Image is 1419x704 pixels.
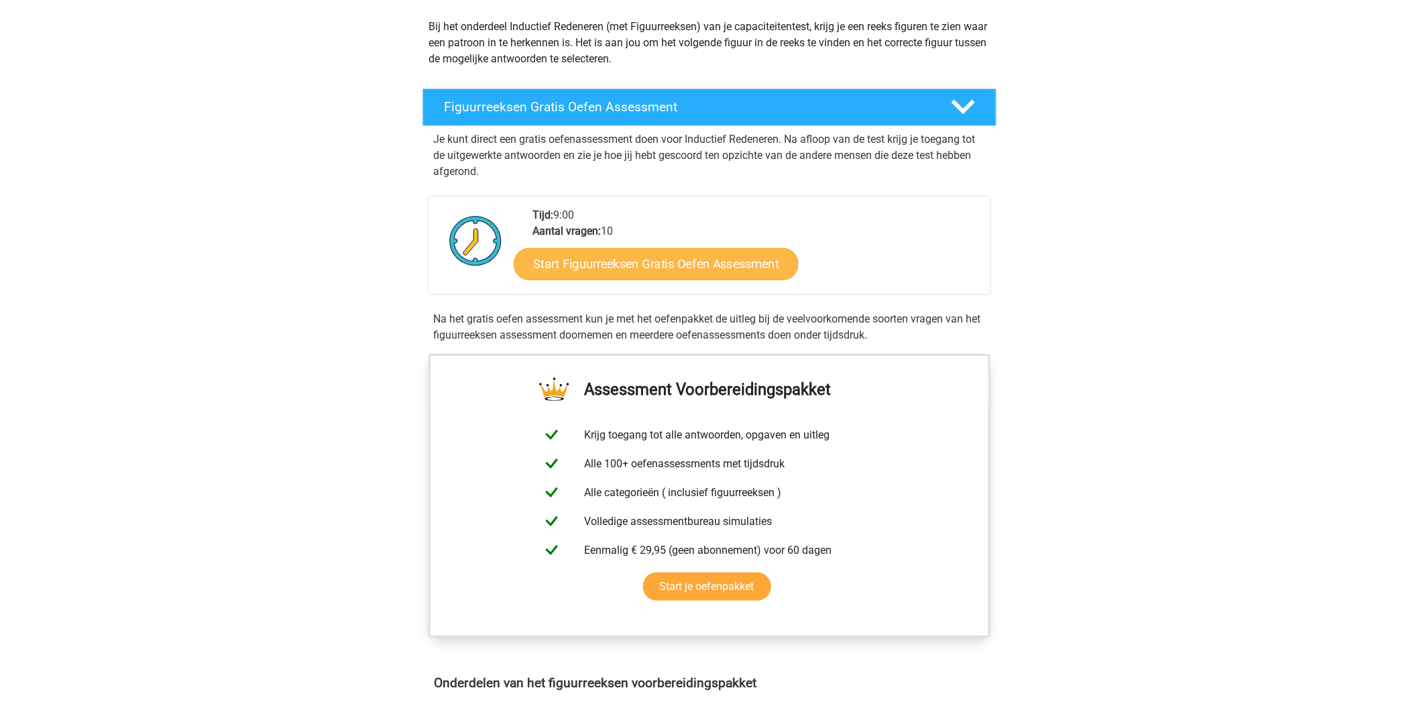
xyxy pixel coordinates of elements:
a: Figuurreeksen Gratis Oefen Assessment [417,89,1002,126]
a: Start Figuurreeksen Gratis Oefen Assessment [514,247,799,280]
div: 9:00 10 [522,207,990,294]
div: Na het gratis oefen assessment kun je met het oefenpakket de uitleg bij de veelvoorkomende soorte... [428,311,991,343]
b: Tijd: [532,209,553,221]
h4: Figuurreeksen Gratis Oefen Assessment [444,99,929,115]
a: Start je oefenpakket [643,573,771,601]
img: Klok [442,207,510,274]
h4: Onderdelen van het figuurreeksen voorbereidingspakket [434,675,985,691]
p: Je kunt direct een gratis oefenassessment doen voor Inductief Redeneren. Na afloop van de test kr... [433,131,986,180]
p: Bij het onderdeel Inductief Redeneren (met Figuurreeksen) van je capaciteitentest, krijg je een r... [429,19,990,67]
b: Aantal vragen: [532,225,601,237]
